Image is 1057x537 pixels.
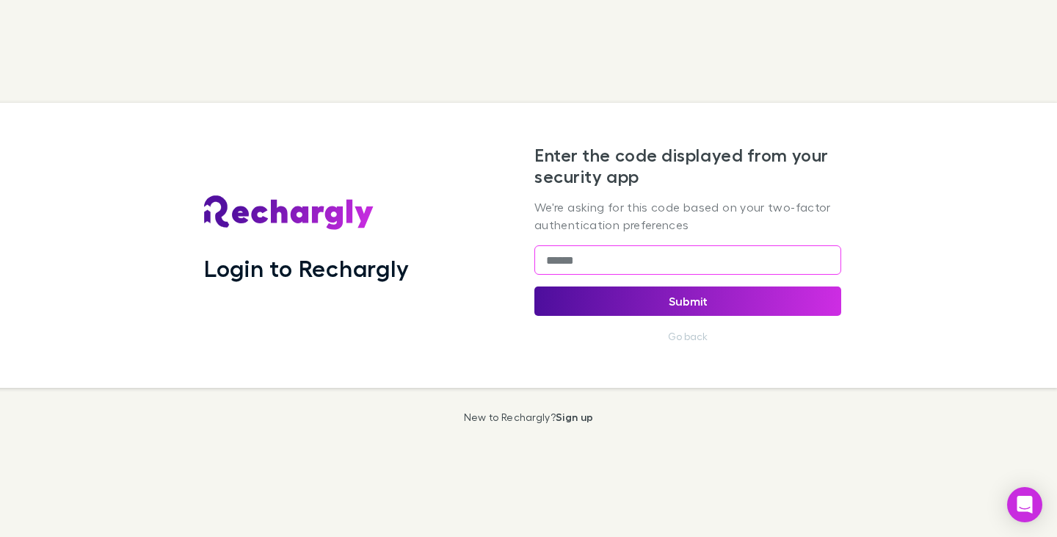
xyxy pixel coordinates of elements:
h1: Login to Rechargly [204,254,409,282]
button: Submit [534,286,841,316]
p: We're asking for this code based on your two-factor authentication preferences [534,198,841,234]
p: New to Rechargly? [464,411,594,423]
div: Open Intercom Messenger [1007,487,1042,522]
img: Rechargly's Logo [204,195,374,231]
h2: Enter the code displayed from your security app [534,145,841,187]
button: Go back [659,328,716,345]
a: Sign up [556,411,593,423]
